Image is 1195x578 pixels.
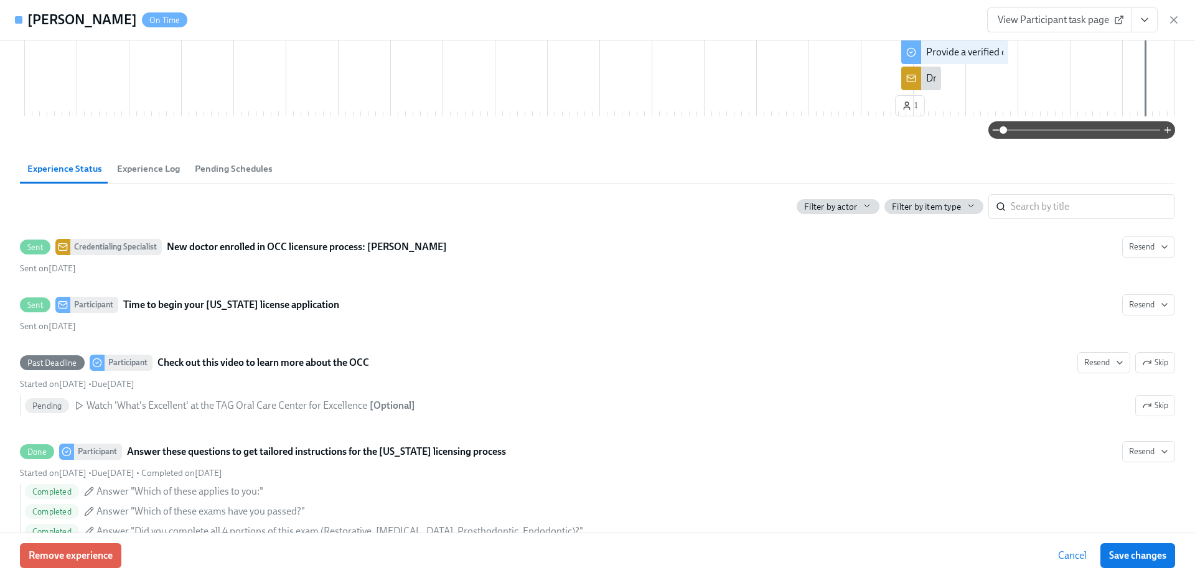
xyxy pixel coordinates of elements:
[157,355,369,370] strong: Check out this video to learn more about the OCC
[20,468,87,478] span: Thursday, February 20th 2025, 2:51 pm
[87,399,367,413] span: Watch 'What's Excellent' at the TAG Oral Care Center for Excellence
[123,297,339,312] strong: Time to begin your [US_STATE] license application
[195,162,273,176] span: Pending Schedules
[1129,445,1168,458] span: Resend
[1135,395,1175,416] button: Past DeadlineParticipantCheck out this video to learn more about the OCCResendSkipStarted on[DATE...
[1122,236,1175,258] button: SentCredentialing SpecialistNew doctor enrolled in OCC licensure process: [PERSON_NAME]Sent on[DATE]
[20,263,76,274] span: Thursday, February 20th 2025, 2:51 pm
[1129,299,1168,311] span: Resend
[1077,352,1130,373] button: Past DeadlineParticipantCheck out this video to learn more about the OCCSkipStarted on[DATE] •Due...
[20,467,222,479] div: • •
[1122,294,1175,315] button: SentParticipantTime to begin your [US_STATE] license applicationSent on[DATE]
[96,524,583,538] span: Answer "Did you complete all 4 portions of this exam (Restorative, [MEDICAL_DATA], Prosthodontic,...
[797,199,879,214] button: Filter by actor
[141,468,222,478] span: Wednesday, August 27th 2025, 3:53 pm
[20,301,50,310] span: Sent
[1011,194,1175,219] input: Search by title
[1109,549,1166,562] span: Save changes
[370,399,415,413] div: [ Optional ]
[25,527,79,536] span: Completed
[1049,543,1095,568] button: Cancel
[1142,357,1168,369] span: Skip
[25,507,79,516] span: Completed
[27,11,137,29] h4: [PERSON_NAME]
[1135,352,1175,373] button: Past DeadlineParticipantCheck out this video to learn more about the OCCResendStarted on[DATE] •D...
[926,45,1189,59] div: Provide a verified certification of your [US_STATE] state license
[96,485,263,498] span: Answer "Which of these applies to you:"
[29,549,113,562] span: Remove experience
[1084,357,1123,369] span: Resend
[127,444,506,459] strong: Answer these questions to get tailored instructions for the [US_STATE] licensing process
[20,358,85,368] span: Past Deadline
[1132,7,1158,32] button: View task page
[70,297,118,313] div: Participant
[1122,441,1175,462] button: DoneParticipantAnswer these questions to get tailored instructions for the [US_STATE] licensing p...
[1100,543,1175,568] button: Save changes
[804,201,857,213] span: Filter by actor
[20,243,50,252] span: Sent
[27,162,102,176] span: Experience Status
[892,201,961,213] span: Filter by item type
[25,401,69,411] span: Pending
[20,378,134,390] div: •
[1058,549,1087,562] span: Cancel
[105,355,152,371] div: Participant
[895,95,925,116] button: 1
[91,379,134,389] span: Sunday, March 2nd 2025, 1:00 pm
[20,321,76,332] span: Thursday, February 20th 2025, 2:51 pm
[167,240,447,254] strong: New doctor enrolled in OCC licensure process: [PERSON_NAME]
[74,444,122,460] div: Participant
[20,447,54,457] span: Done
[91,468,134,478] span: Saturday, February 22nd 2025, 1:00 pm
[987,7,1132,32] a: View Participant task page
[1142,399,1168,412] span: Skip
[142,16,187,25] span: On Time
[117,162,180,176] span: Experience Log
[998,14,1122,26] span: View Participant task page
[20,379,87,389] span: Thursday, February 20th 2025, 2:51 pm
[902,100,918,112] span: 1
[20,543,121,568] button: Remove experience
[70,239,162,255] div: Credentialing Specialist
[25,487,79,496] span: Completed
[1129,241,1168,253] span: Resend
[884,199,983,214] button: Filter by item type
[96,505,305,518] span: Answer "Which of these exams have you passed?"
